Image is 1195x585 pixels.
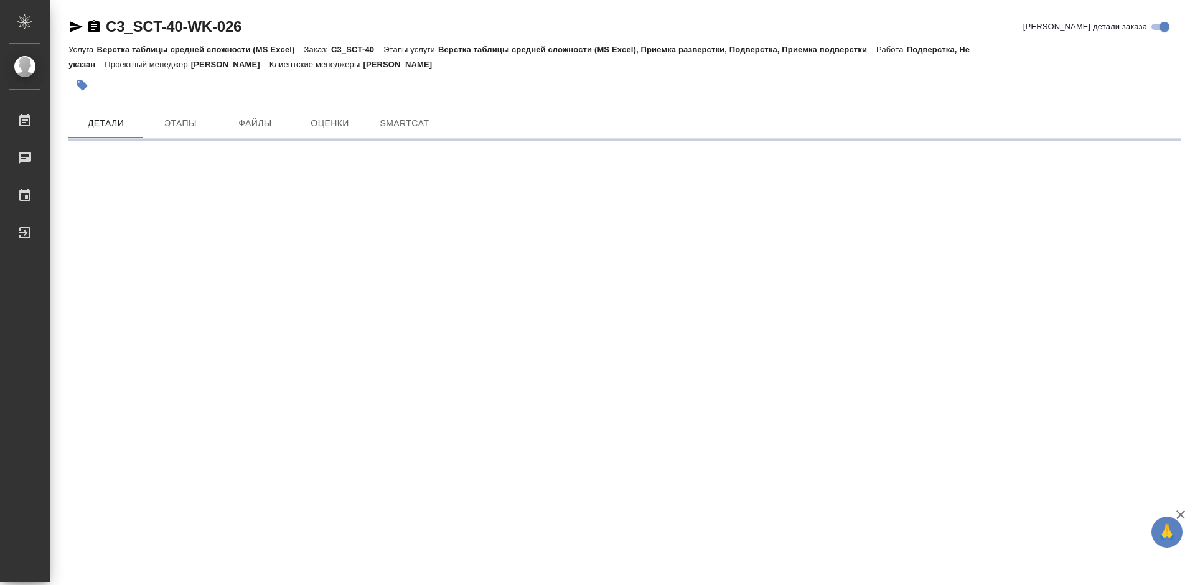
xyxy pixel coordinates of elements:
p: [PERSON_NAME] [363,60,441,69]
p: Услуга [68,45,96,54]
p: Этапы услуги [383,45,438,54]
span: Файлы [225,116,285,131]
p: Проектный менеджер [105,60,190,69]
button: Скопировать ссылку для ЯМессенджера [68,19,83,34]
p: Верстка таблицы средней сложности (MS Excel) [96,45,304,54]
p: Заказ: [304,45,331,54]
p: Верстка таблицы средней сложности (MS Excel), Приемка разверстки, Подверстка, Приемка подверстки [438,45,876,54]
span: Детали [76,116,136,131]
button: Скопировать ссылку [87,19,101,34]
p: Клиентские менеджеры [269,60,363,69]
p: [PERSON_NAME] [191,60,269,69]
span: SmartCat [375,116,434,131]
span: [PERSON_NAME] детали заказа [1023,21,1147,33]
a: C3_SCT-40-WK-026 [106,18,241,35]
p: Работа [876,45,907,54]
button: 🙏 [1151,517,1183,548]
span: Этапы [151,116,210,131]
p: C3_SCT-40 [331,45,383,54]
span: 🙏 [1156,519,1178,545]
span: Оценки [300,116,360,131]
button: Добавить тэг [68,72,96,99]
